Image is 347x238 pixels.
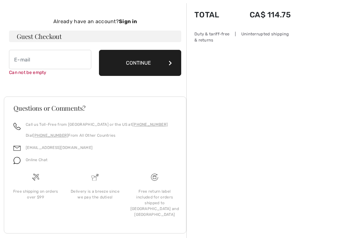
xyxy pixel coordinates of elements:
img: email [13,145,21,152]
img: call [13,123,21,130]
img: Free shipping on orders over $99 [151,174,158,181]
h3: Guest Checkout [9,31,181,42]
span: Online Chat [26,158,48,162]
td: Total [194,4,231,26]
div: Delivery is a breeze since we pay the duties! [70,188,120,200]
td: CA$ 114.75 [231,4,291,26]
strong: Sign in [119,18,137,24]
div: Duty & tariff-free | Uninterrupted shipping & returns [194,31,291,43]
img: chat [13,157,21,164]
div: Already have an account? [9,18,181,25]
img: Delivery is a breeze since we pay the duties! [92,174,99,181]
img: Free shipping on orders over $99 [32,174,39,181]
a: [PHONE_NUMBER] [33,133,68,138]
div: Free shipping on orders over $99 [11,188,60,200]
div: Can not be empty [9,69,91,76]
h3: Questions or Comments? [13,105,177,111]
a: [EMAIL_ADDRESS][DOMAIN_NAME] [26,145,93,150]
div: Free return label included for orders shipped to [GEOGRAPHIC_DATA] and [GEOGRAPHIC_DATA] [130,188,179,217]
a: [PHONE_NUMBER] [132,122,168,127]
button: Continue [99,50,181,76]
p: Call us Toll-Free from [GEOGRAPHIC_DATA] or the US at [26,122,168,127]
input: E-mail [9,50,91,69]
p: Dial From All Other Countries [26,133,168,138]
